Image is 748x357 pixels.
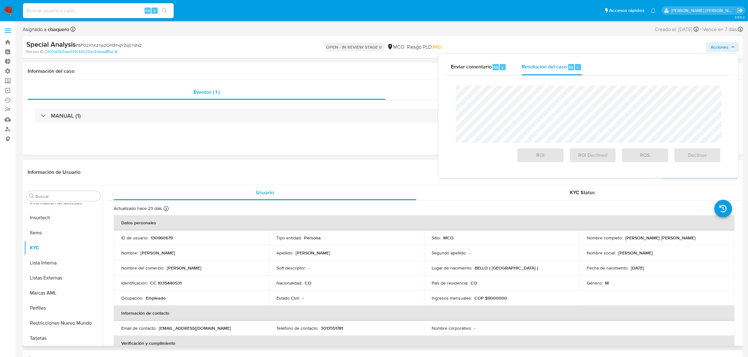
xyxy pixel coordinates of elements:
p: Nombre completo : [587,235,623,241]
th: Verificación y cumplimiento [114,336,734,351]
a: Salir [737,7,743,14]
button: Insurtech [24,210,103,225]
b: Special Analysis [26,39,76,49]
p: Fecha de nacimiento : [587,265,628,271]
p: Empleado [146,295,166,301]
button: KYC [24,240,103,255]
p: [PERSON_NAME] [618,250,653,256]
button: Restricciones Nuevo Mundo [24,316,103,331]
span: Usuario [256,189,274,196]
input: Buscar usuario o caso... [23,7,174,15]
p: [PERSON_NAME] [296,250,330,256]
button: Lista Interna [24,255,103,270]
button: Items [24,225,103,240]
p: [EMAIL_ADDRESS][DOMAIN_NAME] [159,325,231,331]
p: camila.baquero@mercadolibre.com.co [671,8,735,13]
p: Nombre : [121,250,138,256]
p: Tipo entidad : [276,235,302,241]
h1: Información de Usuario [28,169,80,175]
span: Riesgo PLD: [407,44,442,51]
span: Alt [145,8,150,13]
span: Acciones [711,42,729,52]
p: CC 1035440531 [150,280,182,286]
p: Nombre corporativo : [432,325,472,331]
p: [PERSON_NAME] [PERSON_NAME] [625,235,696,241]
span: Alt [493,64,498,70]
p: Género : [587,280,603,286]
span: r [577,64,579,70]
p: BELLO ( [GEOGRAPHIC_DATA] ) [475,265,538,271]
p: Estado Civil : [276,295,300,301]
p: - [308,265,310,271]
button: Tarjetas [24,331,103,346]
span: # 6F02XhKznp2OH3mqYZqCYsN2 [76,42,142,48]
button: Marcas AML [24,285,103,301]
p: M [605,280,609,286]
button: search-icon [158,6,171,15]
th: Información de contacto [114,306,734,321]
p: Ocupación : [121,295,143,301]
p: CO [471,280,477,286]
span: Alt [569,64,574,70]
span: Asignado a [23,26,69,33]
th: Datos personales [114,215,734,230]
p: 130960679 [151,235,173,241]
p: [PERSON_NAME] [140,250,175,256]
button: Listas Externas [24,270,103,285]
p: Ingresos mensuales : [432,295,472,301]
p: 3013551781 [321,325,343,331]
p: País de residencia : [432,280,468,286]
div: MCO [387,44,405,51]
p: Segundo apellido : [432,250,467,256]
button: Buscar [29,194,34,199]
input: Buscar [35,194,98,199]
p: - [469,250,470,256]
p: Lugar de nacimiento : [432,265,472,271]
p: Email de contacto : [121,325,156,331]
p: ID de usuario : [121,235,148,241]
span: MID [433,43,442,51]
p: COP $9000000 [474,295,507,301]
div: MANUAL (1) [35,109,730,123]
span: Accesos rápidos [609,7,644,14]
h3: MANUAL (1) [51,112,81,119]
span: c [502,64,504,70]
p: Sitio : [432,235,441,241]
b: Person ID [26,49,44,55]
p: Nombre social : [587,250,616,256]
span: Resolución del caso [522,63,567,71]
span: Enviar comentario [451,63,492,71]
p: - [474,325,475,331]
p: Identificación : [121,280,148,286]
p: Nombre del comercio : [121,265,164,271]
a: 26101e360dad139144020ac54edd8fbd [45,49,117,55]
p: - [302,295,303,301]
span: Eventos ( 1 ) [194,88,220,96]
p: Nacionalidad : [276,280,302,286]
p: MCO [443,235,454,241]
div: Creado el: [DATE] [655,25,699,34]
p: Soft descriptor : [276,265,306,271]
p: [PERSON_NAME] [167,265,201,271]
span: KYC Status [570,189,595,196]
p: OPEN - IN REVIEW STAGE II [324,43,385,51]
span: s [154,8,156,13]
p: Persona [304,235,321,241]
b: cbaquero [46,26,69,33]
p: Actualizado hace 23 días [114,205,162,211]
button: Acciones [706,42,739,52]
a: Notificaciones [651,8,656,13]
p: Apellido : [276,250,293,256]
p: [DATE] [631,265,644,271]
span: Vence en 7 días [703,26,737,33]
h1: Información del caso [28,68,738,74]
button: Perfiles [24,301,103,316]
p: CO [305,280,311,286]
p: Teléfono de contacto : [276,325,318,331]
span: - [700,25,702,34]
